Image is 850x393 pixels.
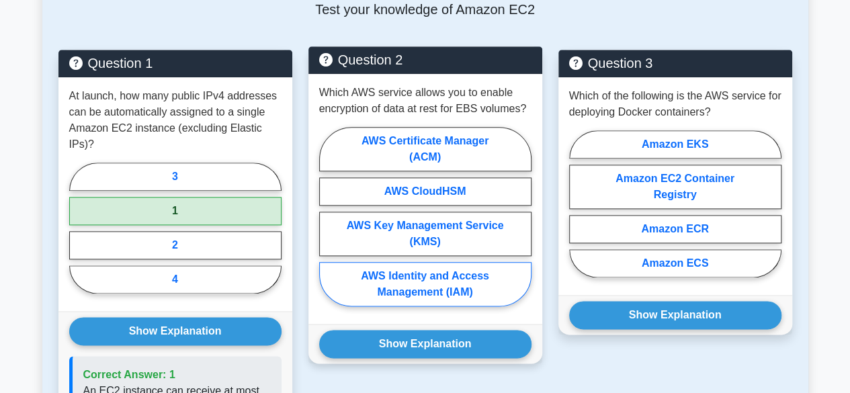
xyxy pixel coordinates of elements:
p: Which of the following is the AWS service for deploying Docker containers? [569,88,781,120]
label: AWS Identity and Access Management (IAM) [319,262,532,306]
button: Show Explanation [569,301,781,329]
label: AWS Key Management Service (KMS) [319,212,532,256]
label: Amazon EKS [569,130,781,159]
span: Correct Answer: 1 [83,369,175,380]
label: Amazon ECR [569,215,781,243]
label: Amazon ECS [569,249,781,277]
label: 4 [69,265,282,294]
h5: Question 3 [569,55,781,71]
label: 2 [69,231,282,259]
button: Show Explanation [319,330,532,358]
p: At launch, how many public IPv4 addresses can be automatically assigned to a single Amazon EC2 in... [69,88,282,152]
p: Test your knowledge of Amazon EC2 [58,1,792,17]
label: 1 [69,197,282,225]
label: 3 [69,163,282,191]
h5: Question 1 [69,55,282,71]
label: AWS CloudHSM [319,177,532,206]
label: AWS Certificate Manager (ACM) [319,127,532,171]
h5: Question 2 [319,52,532,68]
p: Which AWS service allows you to enable encryption of data at rest for EBS volumes? [319,85,532,117]
button: Show Explanation [69,317,282,345]
label: Amazon EC2 Container Registry [569,165,781,209]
